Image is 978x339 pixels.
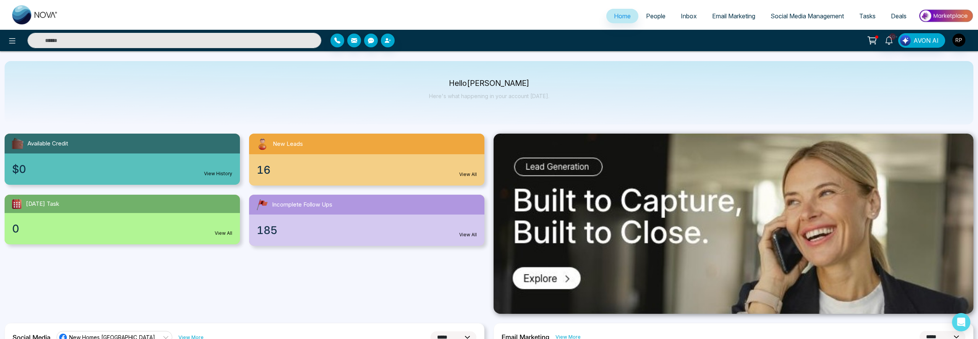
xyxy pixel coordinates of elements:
[952,313,970,331] div: Open Intercom Messenger
[852,9,883,23] a: Tasks
[28,139,68,148] span: Available Credit
[255,198,269,211] img: followUps.svg
[204,170,232,177] a: View History
[883,9,914,23] a: Deals
[244,195,489,246] a: Incomplete Follow Ups185View All
[646,12,665,20] span: People
[681,12,697,20] span: Inbox
[614,12,631,20] span: Home
[952,34,965,47] img: User Avatar
[255,137,270,151] img: newLeads.svg
[673,9,704,23] a: Inbox
[272,200,332,209] span: Incomplete Follow Ups
[215,230,232,237] a: View All
[11,198,23,210] img: todayTask.svg
[12,221,19,237] span: 0
[638,9,673,23] a: People
[12,161,26,177] span: $0
[257,162,270,178] span: 16
[763,9,852,23] a: Social Media Management
[429,80,549,87] p: Hello [PERSON_NAME]
[880,33,898,47] a: 10+
[244,134,489,186] a: New Leads16View All
[712,12,755,20] span: Email Marketing
[257,222,277,238] span: 185
[918,7,973,24] img: Market-place.gif
[273,140,303,149] span: New Leads
[12,5,58,24] img: Nova CRM Logo
[494,134,973,314] img: .
[704,9,763,23] a: Email Marketing
[771,12,844,20] span: Social Media Management
[891,12,907,20] span: Deals
[459,171,477,178] a: View All
[429,93,549,99] p: Here's what happening in your account [DATE].
[889,33,896,40] span: 10+
[859,12,876,20] span: Tasks
[898,33,945,48] button: AVON AI
[459,231,477,238] a: View All
[900,35,911,46] img: Lead Flow
[26,200,59,208] span: [DATE] Task
[11,137,24,150] img: availableCredit.svg
[913,36,939,45] span: AVON AI
[606,9,638,23] a: Home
